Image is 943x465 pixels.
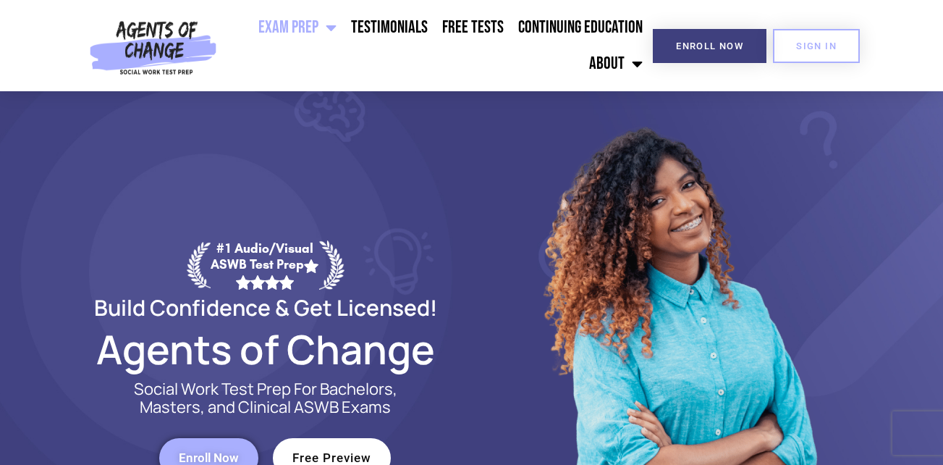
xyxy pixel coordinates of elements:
[796,41,837,51] span: SIGN IN
[179,452,239,464] span: Enroll Now
[223,9,650,82] nav: Menu
[117,380,414,416] p: Social Work Test Prep For Bachelors, Masters, and Clinical ASWB Exams
[292,452,371,464] span: Free Preview
[676,41,743,51] span: Enroll Now
[344,9,435,46] a: Testimonials
[511,9,650,46] a: Continuing Education
[435,9,511,46] a: Free Tests
[582,46,650,82] a: About
[653,29,766,63] a: Enroll Now
[59,297,472,318] h2: Build Confidence & Get Licensed!
[59,332,472,366] h2: Agents of Change
[773,29,860,63] a: SIGN IN
[211,240,319,289] div: #1 Audio/Visual ASWB Test Prep
[251,9,344,46] a: Exam Prep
